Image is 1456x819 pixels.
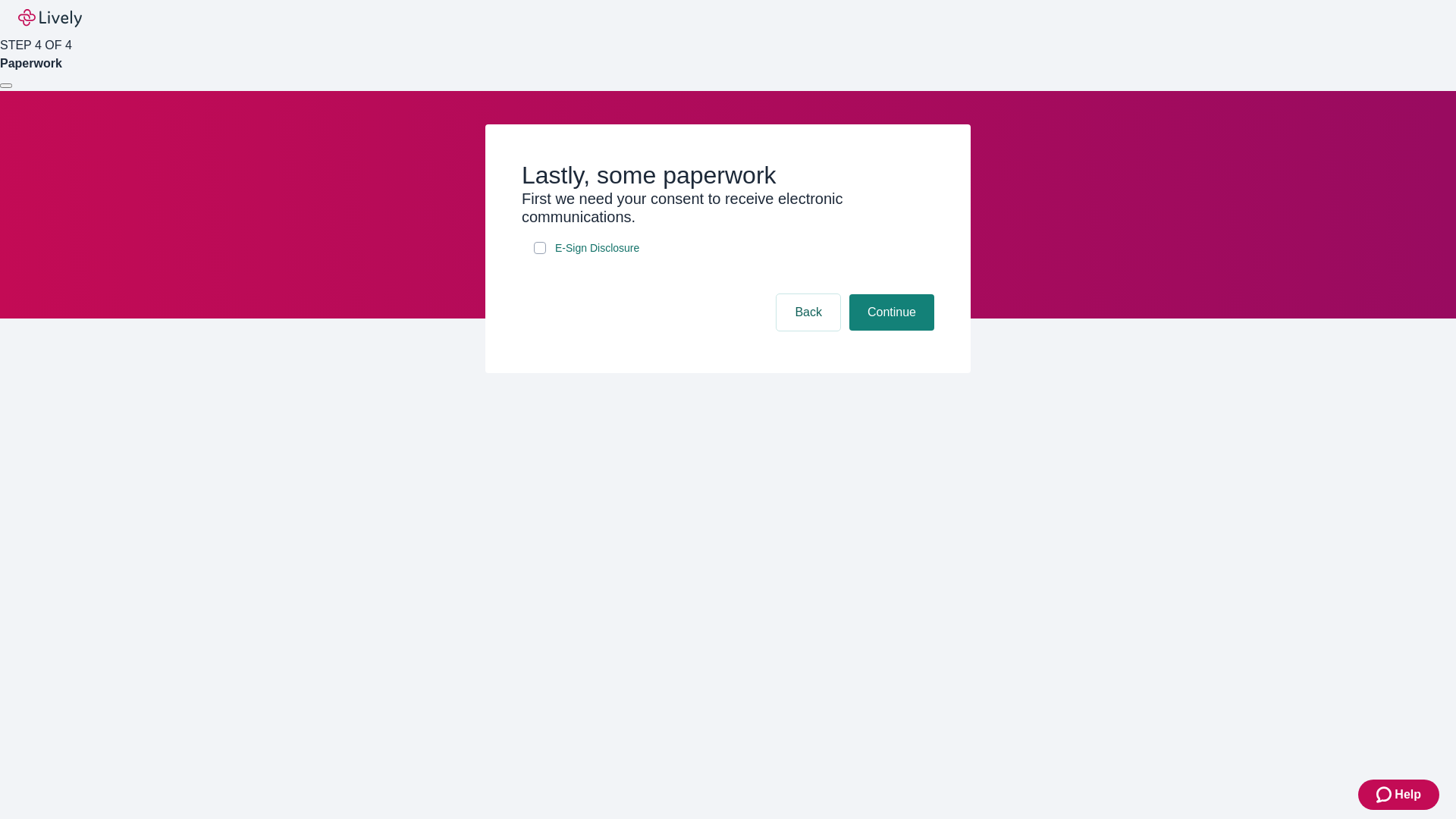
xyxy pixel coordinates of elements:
a: e-sign disclosure document [552,239,642,258]
img: Lively [18,9,82,27]
button: Back [777,294,840,331]
span: E-Sign Disclosure [555,240,639,256]
h3: First we need your consent to receive electronic communications. [522,190,934,226]
svg: Zendesk support icon [1376,786,1395,804]
span: Help [1395,786,1421,804]
button: Zendesk support iconHelp [1358,780,1439,810]
h2: Lastly, some paperwork [522,161,934,190]
button: Continue [849,294,934,331]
